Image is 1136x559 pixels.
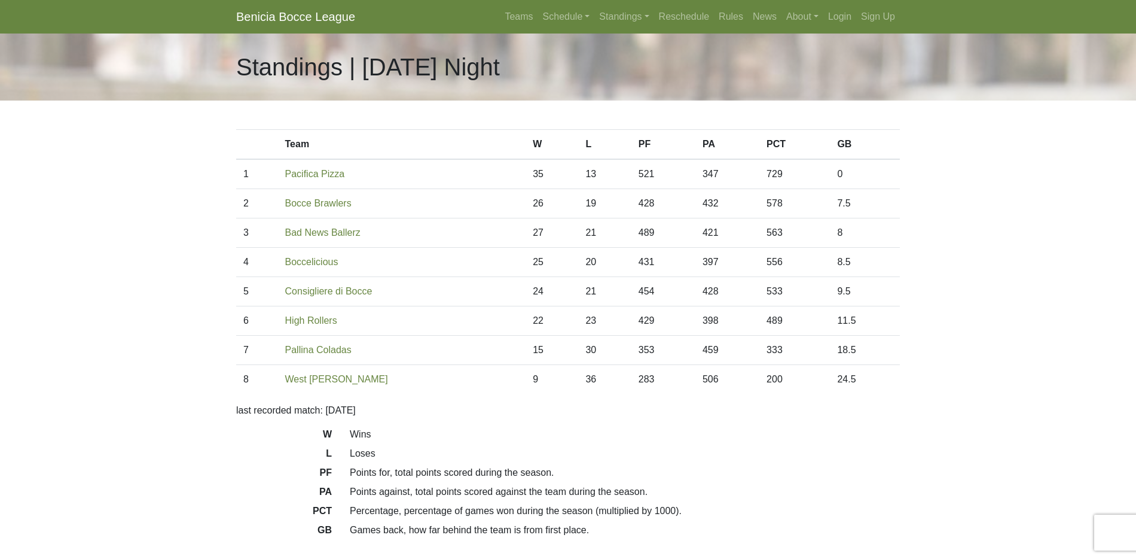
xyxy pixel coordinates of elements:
[578,336,631,365] td: 30
[631,365,695,394] td: 283
[759,365,830,394] td: 200
[236,277,278,306] td: 5
[830,336,900,365] td: 18.5
[538,5,595,29] a: Schedule
[285,374,388,384] a: West [PERSON_NAME]
[236,365,278,394] td: 8
[236,159,278,189] td: 1
[631,218,695,248] td: 489
[526,365,578,394] td: 9
[285,345,352,355] a: Pallina Coladas
[781,5,823,29] a: About
[856,5,900,29] a: Sign Up
[578,248,631,277] td: 20
[714,5,748,29] a: Rules
[759,159,830,189] td: 729
[748,5,781,29] a: News
[830,365,900,394] td: 24.5
[631,159,695,189] td: 521
[578,306,631,336] td: 23
[526,248,578,277] td: 25
[823,5,856,29] a: Login
[759,277,830,306] td: 533
[759,248,830,277] td: 556
[227,466,341,485] dt: PF
[695,365,759,394] td: 506
[236,336,278,365] td: 7
[500,5,538,29] a: Teams
[278,130,526,160] th: Team
[695,336,759,365] td: 459
[341,504,909,518] dd: Percentage, percentage of games won during the season (multiplied by 1000).
[695,218,759,248] td: 421
[695,159,759,189] td: 347
[830,130,900,160] th: GB
[236,306,278,336] td: 6
[578,218,631,248] td: 21
[236,403,900,418] p: last recorded match: [DATE]
[695,248,759,277] td: 397
[759,218,830,248] td: 563
[695,277,759,306] td: 428
[285,198,352,208] a: Bocce Brawlers
[285,257,338,267] a: Boccelicious
[526,218,578,248] td: 27
[594,5,653,29] a: Standings
[526,189,578,218] td: 26
[236,5,355,29] a: Benicia Bocce League
[526,130,578,160] th: W
[227,485,341,504] dt: PA
[227,427,341,446] dt: W
[631,306,695,336] td: 429
[695,306,759,336] td: 398
[654,5,714,29] a: Reschedule
[631,130,695,160] th: PF
[236,189,278,218] td: 2
[578,277,631,306] td: 21
[285,227,361,238] a: Bad News Ballerz
[341,446,909,461] dd: Loses
[236,248,278,277] td: 4
[759,336,830,365] td: 333
[578,189,631,218] td: 19
[631,277,695,306] td: 454
[341,427,909,442] dd: Wins
[526,336,578,365] td: 15
[759,130,830,160] th: PCT
[526,277,578,306] td: 24
[341,523,909,537] dd: Games back, how far behind the team is from first place.
[285,286,372,296] a: Consigliere di Bocce
[830,218,900,248] td: 8
[830,159,900,189] td: 0
[285,169,345,179] a: Pacifica Pizza
[285,315,337,326] a: High Rollers
[631,189,695,218] td: 428
[236,218,278,248] td: 3
[759,189,830,218] td: 578
[236,53,500,81] h1: Standings | [DATE] Night
[695,189,759,218] td: 432
[227,504,341,523] dt: PCT
[695,130,759,160] th: PA
[631,336,695,365] td: 353
[341,485,909,499] dd: Points against, total points scored against the team during the season.
[830,306,900,336] td: 11.5
[830,248,900,277] td: 8.5
[227,523,341,542] dt: GB
[578,130,631,160] th: L
[830,277,900,306] td: 9.5
[526,159,578,189] td: 35
[526,306,578,336] td: 22
[341,466,909,480] dd: Points for, total points scored during the season.
[227,446,341,466] dt: L
[759,306,830,336] td: 489
[830,189,900,218] td: 7.5
[578,365,631,394] td: 36
[578,159,631,189] td: 13
[631,248,695,277] td: 431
